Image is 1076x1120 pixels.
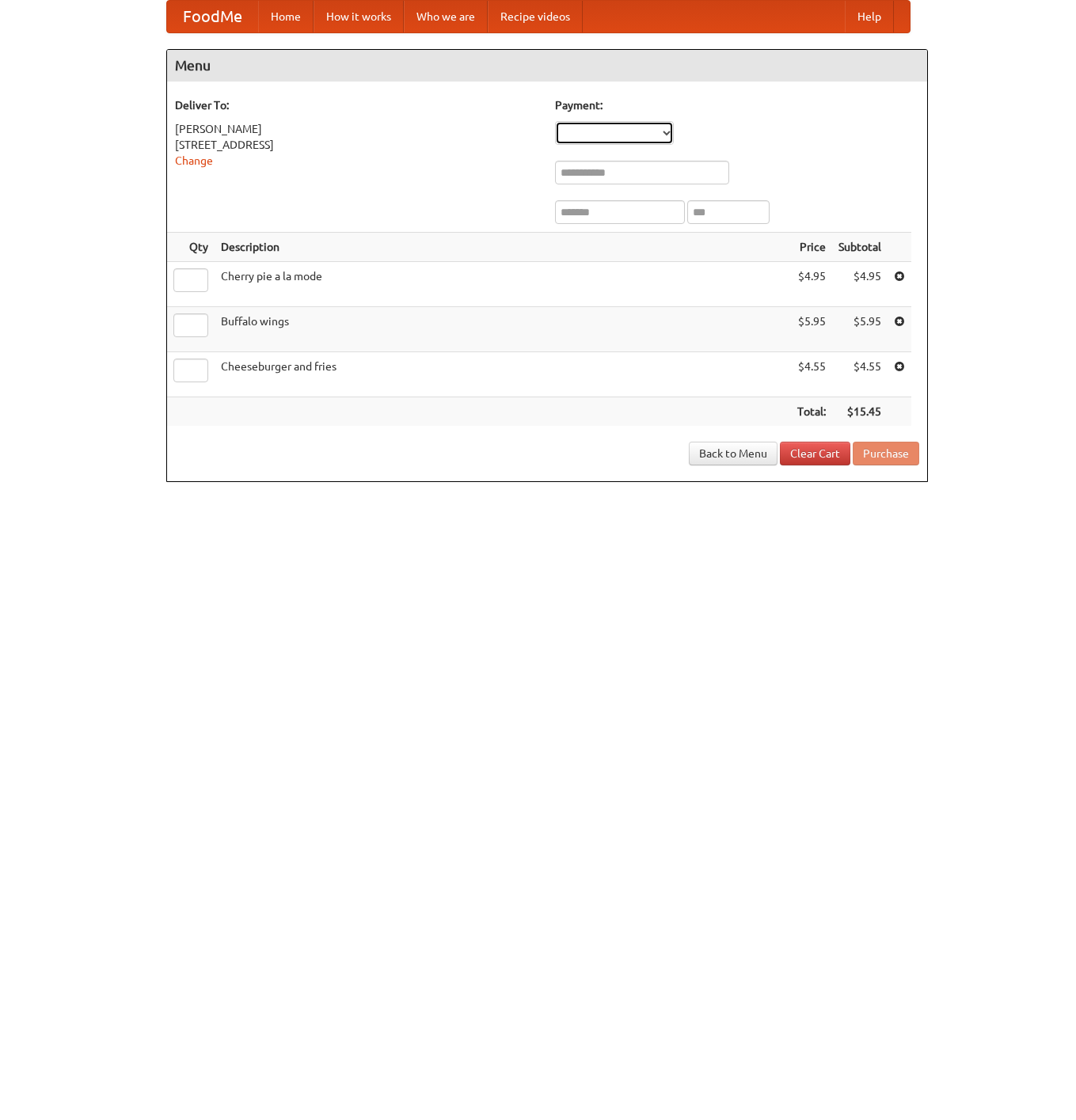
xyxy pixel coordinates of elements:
[175,97,539,113] h5: Deliver To:
[791,233,832,262] th: Price
[845,1,894,32] a: Help
[175,121,539,137] div: [PERSON_NAME]
[791,307,832,352] td: $5.95
[791,262,832,307] td: $4.95
[832,307,888,352] td: $5.95
[167,50,927,82] h4: Menu
[832,233,888,262] th: Subtotal
[832,397,888,427] th: $15.45
[215,307,791,352] td: Buffalo wings
[314,1,404,32] a: How it works
[780,442,850,465] a: Clear Cart
[404,1,488,32] a: Who we are
[832,262,888,307] td: $4.95
[555,97,919,113] h5: Payment:
[832,352,888,397] td: $4.55
[167,1,258,32] a: FoodMe
[689,442,778,465] a: Back to Menu
[215,262,791,307] td: Cherry pie a la mode
[215,352,791,397] td: Cheeseburger and fries
[258,1,314,32] a: Home
[175,154,213,167] a: Change
[215,233,791,262] th: Description
[167,233,215,262] th: Qty
[791,397,832,427] th: Total:
[791,352,832,397] td: $4.55
[488,1,583,32] a: Recipe videos
[853,442,919,465] button: Purchase
[175,137,539,153] div: [STREET_ADDRESS]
